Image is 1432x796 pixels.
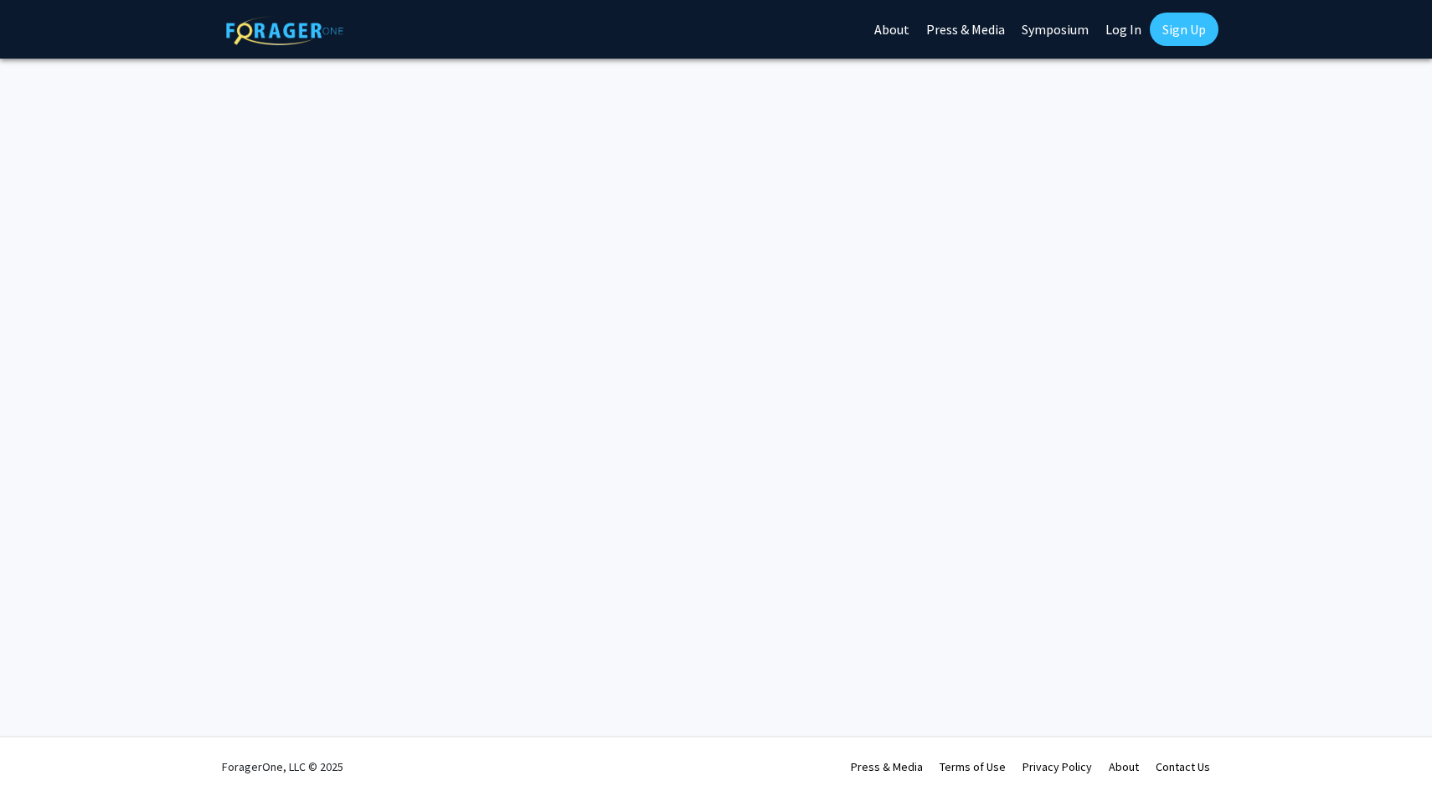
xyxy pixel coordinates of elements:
[222,737,343,796] div: ForagerOne, LLC © 2025
[1022,759,1092,774] a: Privacy Policy
[851,759,923,774] a: Press & Media
[226,16,343,45] img: ForagerOne Logo
[1156,759,1210,774] a: Contact Us
[1109,759,1139,774] a: About
[940,759,1006,774] a: Terms of Use
[1150,13,1218,46] a: Sign Up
